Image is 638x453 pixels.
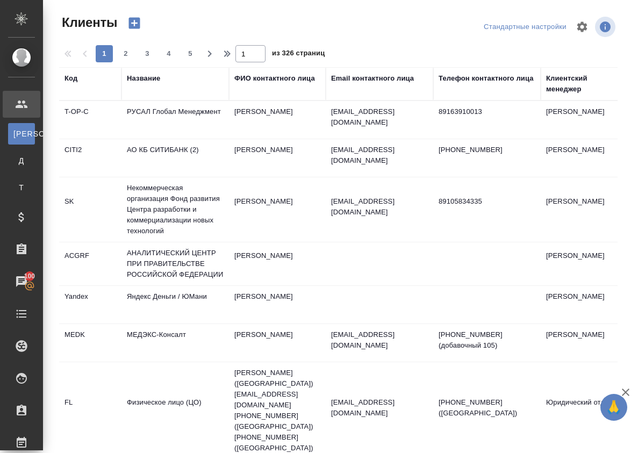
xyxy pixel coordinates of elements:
div: Клиентский менеджер [546,73,621,95]
span: Д [13,155,30,166]
td: [PERSON_NAME] [229,245,326,283]
td: Юридический отдел [541,392,627,429]
p: [PHONE_NUMBER] ([GEOGRAPHIC_DATA]) [439,397,535,419]
button: Создать [121,14,147,32]
p: [EMAIL_ADDRESS][DOMAIN_NAME] [331,329,428,351]
p: 89105834335 [439,196,535,207]
span: Посмотреть информацию [595,17,618,37]
td: МЕДЭКС-Консалт [121,324,229,362]
p: [EMAIL_ADDRESS][DOMAIN_NAME] [331,196,428,218]
td: [PERSON_NAME] [541,139,627,177]
td: [PERSON_NAME] [229,139,326,177]
td: ACGRF [59,245,121,283]
td: Физическое лицо (ЦО) [121,392,229,429]
td: CITI2 [59,139,121,177]
span: 5 [182,48,199,59]
p: [EMAIL_ADDRESS][DOMAIN_NAME] [331,397,428,419]
td: [PERSON_NAME] [541,286,627,323]
button: 🙏 [600,394,627,421]
td: АНАЛИТИЧЕСКИЙ ЦЕНТР ПРИ ПРАВИТЕЛЬСТВЕ РОССИЙСКОЙ ФЕДЕРАЦИИ [121,242,229,285]
div: ФИО контактного лица [234,73,315,84]
span: из 326 страниц [272,47,325,62]
td: [PERSON_NAME] [229,324,326,362]
td: Некоммерческая организация Фонд развития Центра разработки и коммерциализации новых технологий [121,177,229,242]
span: Т [13,182,30,193]
button: 4 [160,45,177,62]
div: Телефон контактного лица [439,73,534,84]
div: Код [64,73,77,84]
div: Название [127,73,160,84]
button: 2 [117,45,134,62]
button: 3 [139,45,156,62]
span: [PERSON_NAME] [13,128,30,139]
p: [EMAIL_ADDRESS][DOMAIN_NAME] [331,106,428,128]
span: 100 [18,271,42,282]
a: Д [8,150,35,171]
span: 4 [160,48,177,59]
p: [EMAIL_ADDRESS][DOMAIN_NAME] [331,145,428,166]
div: split button [481,19,569,35]
td: MEDK [59,324,121,362]
button: 5 [182,45,199,62]
a: Т [8,177,35,198]
td: [PERSON_NAME] [541,245,627,283]
span: Настроить таблицу [569,14,595,40]
td: T-OP-C [59,101,121,139]
td: SK [59,191,121,228]
td: [PERSON_NAME] [229,286,326,323]
a: [PERSON_NAME] [8,123,35,145]
td: [PERSON_NAME] [541,101,627,139]
span: 🙏 [605,396,623,419]
span: 2 [117,48,134,59]
td: Yandex [59,286,121,323]
td: Яндекс Деньги / ЮМани [121,286,229,323]
td: РУСАЛ Глобал Менеджмент [121,101,229,139]
p: [PHONE_NUMBER] [439,145,535,155]
td: [PERSON_NAME] [229,191,326,228]
p: 89163910013 [439,106,535,117]
span: 3 [139,48,156,59]
a: 100 [3,268,40,295]
td: [PERSON_NAME] [229,101,326,139]
td: FL [59,392,121,429]
span: Клиенты [59,14,117,31]
td: [PERSON_NAME] [541,324,627,362]
p: [PHONE_NUMBER] (добавочный 105) [439,329,535,351]
div: Email контактного лица [331,73,414,84]
td: АО КБ СИТИБАНК (2) [121,139,229,177]
td: [PERSON_NAME] [541,191,627,228]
